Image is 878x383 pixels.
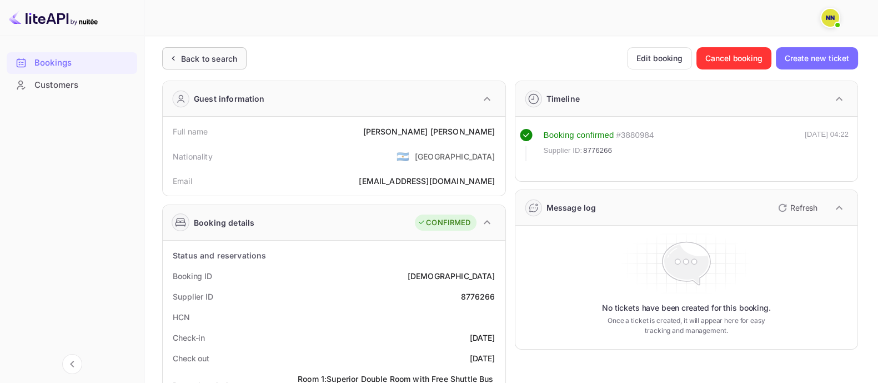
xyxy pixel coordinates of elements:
div: Customers [34,79,132,92]
div: Supplier ID [173,291,213,302]
div: [DEMOGRAPHIC_DATA] [408,270,495,282]
div: Guest information [194,93,265,105]
p: No tickets have been created for this booking. [602,302,771,314]
div: Customers [7,74,137,96]
div: CONFIRMED [418,217,470,228]
div: [EMAIL_ADDRESS][DOMAIN_NAME] [359,175,495,187]
div: Nationality [173,151,213,162]
button: Create new ticket [776,47,858,69]
div: [PERSON_NAME] [PERSON_NAME] [363,126,495,137]
button: Edit booking [627,47,692,69]
div: Full name [173,126,208,137]
div: # 3880984 [616,129,654,142]
div: Booking details [194,217,254,228]
div: Bookings [7,52,137,74]
div: Bookings [34,57,132,69]
div: Booking ID [173,270,212,282]
div: Booking confirmed [544,129,614,142]
div: Email [173,175,192,187]
span: United States [397,146,409,166]
div: Check out [173,352,209,364]
p: Once a ticket is created, it will appear here for easy tracking and management. [595,316,778,336]
img: LiteAPI logo [9,9,98,27]
div: [DATE] [470,352,495,364]
div: Check-in [173,332,205,344]
div: Back to search [181,53,237,64]
div: [DATE] 04:22 [805,129,849,161]
span: 8776266 [583,145,612,156]
a: Customers [7,74,137,95]
div: Message log [546,202,596,213]
div: Status and reservations [173,250,266,261]
div: [DATE] [470,332,495,344]
a: Bookings [7,52,137,73]
div: 8776266 [460,291,495,302]
img: N/A N/A [821,9,839,27]
div: HCN [173,311,190,323]
p: Refresh [790,202,817,213]
div: [GEOGRAPHIC_DATA] [415,151,495,162]
div: Timeline [546,93,580,105]
button: Refresh [771,199,822,217]
button: Collapse navigation [62,354,82,374]
span: Supplier ID: [544,145,583,156]
button: Cancel booking [696,47,771,69]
